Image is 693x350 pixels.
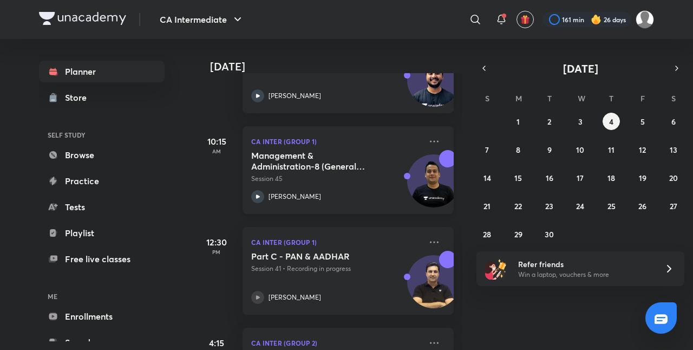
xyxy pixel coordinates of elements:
button: September 3, 2025 [572,113,589,130]
abbr: September 5, 2025 [640,116,645,127]
a: Enrollments [39,306,165,327]
abbr: September 20, 2025 [669,173,678,183]
h6: Refer friends [518,258,651,270]
abbr: Friday [640,93,645,103]
h6: ME [39,287,165,306]
abbr: September 25, 2025 [607,201,616,211]
abbr: September 16, 2025 [546,173,553,183]
button: September 29, 2025 [509,225,527,243]
button: September 15, 2025 [509,169,527,186]
abbr: September 11, 2025 [608,145,614,155]
abbr: September 14, 2025 [483,173,491,183]
button: September 27, 2025 [665,197,682,215]
abbr: September 6, 2025 [671,116,676,127]
a: Free live classes [39,248,165,270]
abbr: September 15, 2025 [514,173,522,183]
h4: [DATE] [210,60,465,73]
abbr: September 18, 2025 [607,173,615,183]
abbr: September 9, 2025 [547,145,552,155]
img: Avatar [408,160,460,212]
p: CA Inter (Group 2) [251,336,421,349]
button: avatar [517,11,534,28]
abbr: September 22, 2025 [514,201,522,211]
button: September 26, 2025 [634,197,651,215]
button: September 30, 2025 [541,225,558,243]
button: September 28, 2025 [479,225,496,243]
img: avatar [520,15,530,24]
button: September 23, 2025 [541,197,558,215]
button: [DATE] [492,61,669,76]
button: September 4, 2025 [603,113,620,130]
abbr: September 28, 2025 [483,229,491,239]
button: September 18, 2025 [603,169,620,186]
abbr: September 2, 2025 [547,116,551,127]
h5: 12:30 [195,236,238,249]
h5: Management & Administration-8 (General Meeting) [251,150,386,172]
button: September 7, 2025 [479,141,496,158]
abbr: September 12, 2025 [639,145,646,155]
p: [PERSON_NAME] [269,91,321,101]
abbr: September 26, 2025 [638,201,646,211]
h5: 4:15 [195,336,238,349]
p: [PERSON_NAME] [269,192,321,202]
img: referral [485,258,507,280]
img: Company Logo [39,12,126,25]
a: Planner [39,61,165,82]
p: CA Inter (Group 1) [251,135,421,148]
img: Avatar [408,261,460,313]
p: Session 45 [251,174,421,184]
p: AM [195,148,238,154]
a: Playlist [39,222,165,244]
p: Session 41 • Recording in progress [251,264,421,274]
button: September 2, 2025 [541,113,558,130]
abbr: September 21, 2025 [483,201,491,211]
button: September 1, 2025 [509,113,527,130]
abbr: September 7, 2025 [485,145,489,155]
a: Practice [39,170,165,192]
abbr: September 30, 2025 [545,229,554,239]
img: Drashti Patel [636,10,654,29]
abbr: September 10, 2025 [576,145,584,155]
button: September 17, 2025 [572,169,589,186]
button: September 6, 2025 [665,113,682,130]
button: CA Intermediate [153,9,251,30]
a: Browse [39,144,165,166]
abbr: September 19, 2025 [639,173,646,183]
button: September 12, 2025 [634,141,651,158]
button: September 9, 2025 [541,141,558,158]
abbr: September 23, 2025 [545,201,553,211]
button: September 21, 2025 [479,197,496,215]
abbr: Monday [515,93,522,103]
abbr: Thursday [609,93,613,103]
button: September 14, 2025 [479,169,496,186]
a: Company Logo [39,12,126,28]
abbr: September 13, 2025 [670,145,677,155]
div: Store [65,91,93,104]
abbr: September 8, 2025 [516,145,520,155]
abbr: Sunday [485,93,489,103]
span: [DATE] [563,61,598,76]
p: [PERSON_NAME] [269,293,321,302]
button: September 5, 2025 [634,113,651,130]
button: September 11, 2025 [603,141,620,158]
button: September 10, 2025 [572,141,589,158]
a: Store [39,87,165,108]
abbr: September 3, 2025 [578,116,583,127]
button: September 22, 2025 [509,197,527,215]
button: September 25, 2025 [603,197,620,215]
abbr: September 27, 2025 [670,201,677,211]
p: CA Inter (Group 1) [251,236,421,249]
p: PM [195,249,238,255]
button: September 19, 2025 [634,169,651,186]
a: Tests [39,196,165,218]
abbr: September 4, 2025 [609,116,613,127]
abbr: September 17, 2025 [577,173,584,183]
button: September 8, 2025 [509,141,527,158]
img: streak [591,14,602,25]
abbr: September 24, 2025 [576,201,584,211]
p: Win a laptop, vouchers & more [518,270,651,280]
abbr: Saturday [671,93,676,103]
h6: SELF STUDY [39,126,165,144]
button: September 16, 2025 [541,169,558,186]
h5: 10:15 [195,135,238,148]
